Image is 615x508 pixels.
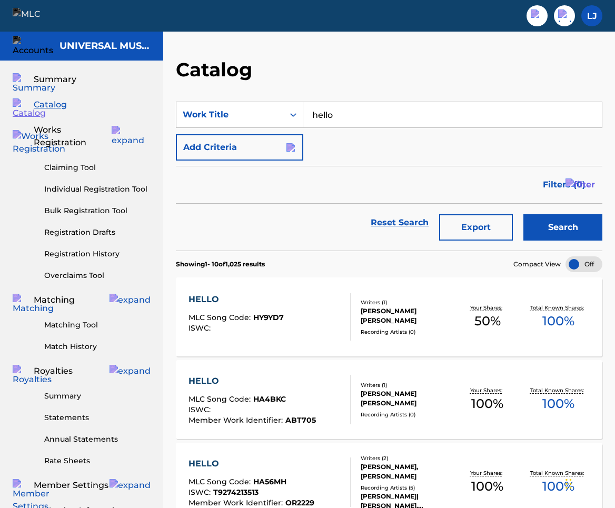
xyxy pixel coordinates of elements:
[361,411,452,419] div: Recording Artists ( 0 )
[44,391,151,402] a: Summary
[44,434,151,445] a: Annual Statements
[361,306,452,325] div: [PERSON_NAME] [PERSON_NAME]
[13,98,67,111] a: CatalogCatalog
[34,365,73,377] span: Royalties
[361,454,452,462] div: Writers ( 2 )
[44,412,151,423] a: Statements
[562,457,615,508] iframe: Chat Widget
[361,462,452,481] div: [PERSON_NAME], [PERSON_NAME]
[44,455,151,466] a: Rate Sheets
[34,73,76,86] span: Summary
[527,5,548,26] a: Public Search
[110,294,151,306] img: expand
[13,365,52,386] img: Royalties
[176,102,602,251] form: Search Form
[189,375,316,387] div: HELLO
[13,8,53,23] img: MLC Logo
[542,477,574,496] span: 100 %
[13,98,46,119] img: Catalog
[110,365,151,377] img: expand
[189,323,213,333] span: ISWC :
[470,386,505,394] p: Your Shares:
[34,124,112,149] span: Works Registration
[34,479,108,492] span: Member Settings
[554,5,575,26] div: Help
[361,381,452,389] div: Writers ( 1 )
[44,320,151,331] a: Matching Tool
[361,484,452,492] div: Recording Artists ( 5 )
[44,162,151,173] a: Claiming Tool
[470,304,505,312] p: Your Shares:
[44,270,151,281] a: Overclaims Tool
[474,312,501,331] span: 50 %
[13,130,65,155] img: Works Registration
[365,211,434,234] a: Reset Search
[189,293,284,306] div: HELLO
[523,214,602,241] button: Search
[471,477,503,496] span: 100 %
[530,304,587,312] p: Total Known Shares:
[176,260,265,269] p: Showing 1 - 10 of 1,025 results
[176,134,303,161] button: Add Criteria
[34,294,75,306] span: Matching
[361,298,452,306] div: Writers ( 1 )
[112,126,151,147] img: expand
[59,40,151,52] h5: UNIVERSAL MUSIC PUB GROUP
[253,477,286,486] span: HA56MH
[176,277,602,356] a: HELLOMLC Song Code:HY9YD7ISWC:Writers (1)[PERSON_NAME] [PERSON_NAME]Recording Artists (0)Your Sha...
[183,108,277,121] div: Work Title
[285,415,316,425] span: ABT705
[542,312,574,331] span: 100 %
[558,9,571,22] img: help
[537,172,602,198] button: Filters (0)
[189,313,253,322] span: MLC Song Code :
[531,9,543,22] img: search
[253,394,286,404] span: HA4BKC
[581,5,602,26] div: User Menu
[285,498,314,507] span: OR2229
[13,73,55,94] img: Summary
[44,341,151,352] a: Match History
[34,98,67,111] span: Catalog
[213,487,259,497] span: T9274213513
[361,389,452,408] div: [PERSON_NAME] [PERSON_NAME]
[44,205,151,216] a: Bulk Registration Tool
[361,328,452,336] div: Recording Artists ( 0 )
[176,58,257,82] h2: Catalog
[13,36,53,57] img: Accounts
[439,214,513,241] button: Export
[44,184,151,195] a: Individual Registration Tool
[470,469,505,477] p: Your Shares:
[189,457,314,470] div: HELLO
[189,487,213,497] span: ISWC :
[542,394,574,413] span: 100 %
[253,313,284,322] span: HY9YD7
[189,498,285,507] span: Member Work Identifier :
[13,73,76,86] a: SummarySummary
[189,415,285,425] span: Member Work Identifier :
[189,394,253,404] span: MLC Song Code :
[44,227,151,238] a: Registration Drafts
[471,394,503,413] span: 100 %
[110,479,151,492] img: expand
[566,178,595,191] img: filter
[44,248,151,260] a: Registration History
[189,405,213,414] span: ISWC :
[530,386,587,394] p: Total Known Shares:
[189,477,253,486] span: MLC Song Code :
[13,294,54,315] img: Matching
[286,143,295,152] img: 9d2ae6d4665cec9f34b9.svg
[566,468,572,500] div: Drag
[176,360,602,439] a: HELLOMLC Song Code:HA4BKCISWC:Member Work Identifier:ABT705Writers (1)[PERSON_NAME] [PERSON_NAME]...
[530,469,587,477] p: Total Known Shares:
[513,260,561,269] span: Compact View
[543,178,586,191] span: Filters ( 0 )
